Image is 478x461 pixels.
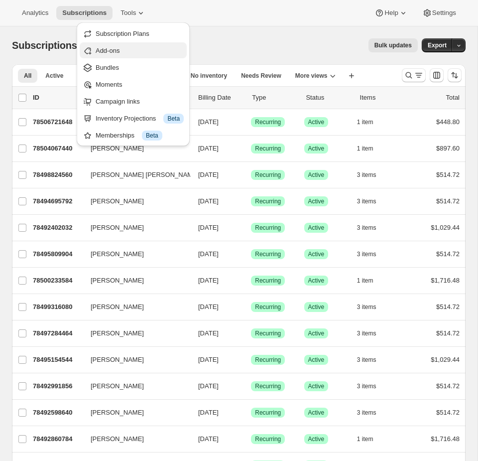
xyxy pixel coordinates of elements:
[91,434,144,444] span: [PERSON_NAME]
[436,197,460,205] span: $514.72
[357,194,387,208] button: 3 items
[357,168,387,182] button: 3 items
[198,224,219,231] span: [DATE]
[33,168,460,182] div: 78498824560[PERSON_NAME] [PERSON_NAME][DATE]SuccessRecurringSuccessActive3 items$514.72
[33,276,83,286] p: 78500233584
[198,171,219,178] span: [DATE]
[80,25,187,41] button: Subscription Plans
[146,132,158,140] span: Beta
[306,93,352,103] p: Status
[308,409,325,417] span: Active
[255,171,281,179] span: Recurring
[422,38,453,52] button: Export
[255,277,281,285] span: Recurring
[308,277,325,285] span: Active
[198,277,219,284] span: [DATE]
[255,224,281,232] span: Recurring
[432,9,456,17] span: Settings
[436,145,460,152] span: $897.60
[357,118,373,126] span: 1 item
[33,223,83,233] p: 78492402032
[33,247,460,261] div: 78495809904[PERSON_NAME][DATE]SuccessRecurringSuccessActive3 items$514.72
[85,193,184,209] button: [PERSON_NAME]
[357,406,387,420] button: 3 items
[436,118,460,126] span: $448.80
[167,115,180,123] span: Beta
[80,76,187,92] button: Moments
[448,68,462,82] button: Sort the results
[357,382,376,390] span: 3 items
[255,250,281,258] span: Recurring
[198,197,219,205] span: [DATE]
[85,352,184,368] button: [PERSON_NAME]
[198,409,219,416] span: [DATE]
[91,249,144,259] span: [PERSON_NAME]
[96,30,149,37] span: Subscription Plans
[12,40,77,51] span: Subscriptions
[436,303,460,310] span: $514.72
[33,93,83,103] p: ID
[33,353,460,367] div: 78495154544[PERSON_NAME][DATE]SuccessRecurringSuccessActive3 items$1,029.44
[85,431,184,447] button: [PERSON_NAME]
[198,303,219,310] span: [DATE]
[252,93,298,103] div: Type
[91,196,144,206] span: [PERSON_NAME]
[357,379,387,393] button: 3 items
[430,68,444,82] button: Customize table column order and visibility
[289,69,342,83] button: More views
[295,72,328,80] span: More views
[91,170,199,180] span: [PERSON_NAME] [PERSON_NAME]
[33,170,83,180] p: 78498824560
[357,300,387,314] button: 3 items
[33,249,83,259] p: 78495809904
[33,328,83,338] p: 78497284464
[308,382,325,390] span: Active
[85,299,184,315] button: [PERSON_NAME]
[85,167,184,183] button: [PERSON_NAME] [PERSON_NAME]
[91,355,144,365] span: [PERSON_NAME]
[198,250,219,258] span: [DATE]
[368,38,418,52] button: Bulk updates
[431,277,460,284] span: $1,716.48
[198,93,244,103] p: Billing Date
[91,408,144,418] span: [PERSON_NAME]
[357,221,387,235] button: 3 items
[436,250,460,258] span: $514.72
[198,356,219,363] span: [DATE]
[436,409,460,416] span: $514.72
[33,355,83,365] p: 78495154544
[357,247,387,261] button: 3 items
[198,145,219,152] span: [DATE]
[357,277,373,285] span: 1 item
[85,273,184,289] button: [PERSON_NAME]
[33,432,460,446] div: 78492860784[PERSON_NAME][DATE]SuccessRecurringSuccessActive1 item$1,716.48
[357,356,376,364] span: 3 items
[357,224,376,232] span: 3 items
[85,325,184,341] button: [PERSON_NAME]
[255,356,281,364] span: Recurring
[56,6,113,20] button: Subscriptions
[357,115,384,129] button: 1 item
[368,6,414,20] button: Help
[33,117,83,127] p: 78506721648
[344,69,359,83] button: Create new view
[357,326,387,340] button: 3 items
[308,250,325,258] span: Active
[33,93,460,103] div: IDCustomerBilling DateTypeStatusItemsTotal
[33,144,83,154] p: 78504067440
[357,435,373,443] span: 1 item
[91,276,144,286] span: [PERSON_NAME]
[85,378,184,394] button: [PERSON_NAME]
[96,131,184,141] div: Memberships
[357,409,376,417] span: 3 items
[91,328,144,338] span: [PERSON_NAME]
[96,64,119,71] span: Bundles
[428,41,447,49] span: Export
[357,353,387,367] button: 3 items
[446,93,460,103] p: Total
[33,434,83,444] p: 78492860784
[308,356,325,364] span: Active
[198,435,219,443] span: [DATE]
[22,9,48,17] span: Analytics
[85,246,184,262] button: [PERSON_NAME]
